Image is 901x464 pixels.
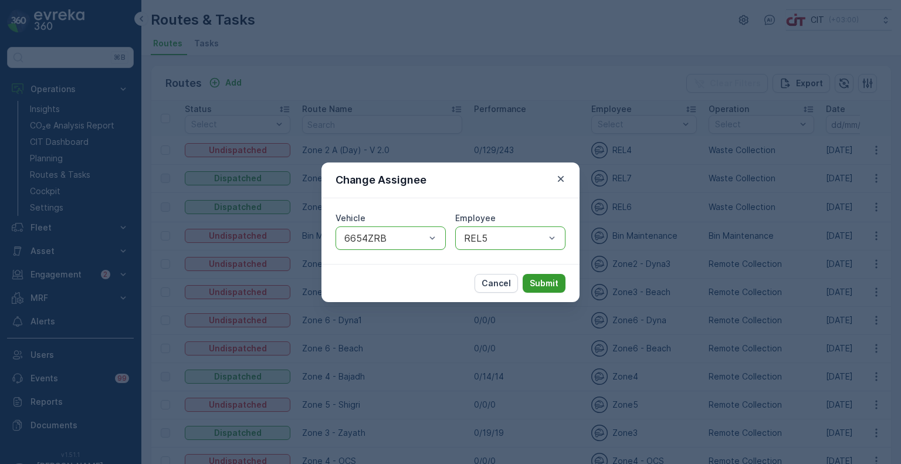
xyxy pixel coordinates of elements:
[482,277,511,289] p: Cancel
[523,274,565,293] button: Submit
[336,172,426,188] p: Change Assignee
[530,277,558,289] p: Submit
[475,274,518,293] button: Cancel
[455,213,496,223] label: Employee
[336,213,365,223] label: Vehicle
